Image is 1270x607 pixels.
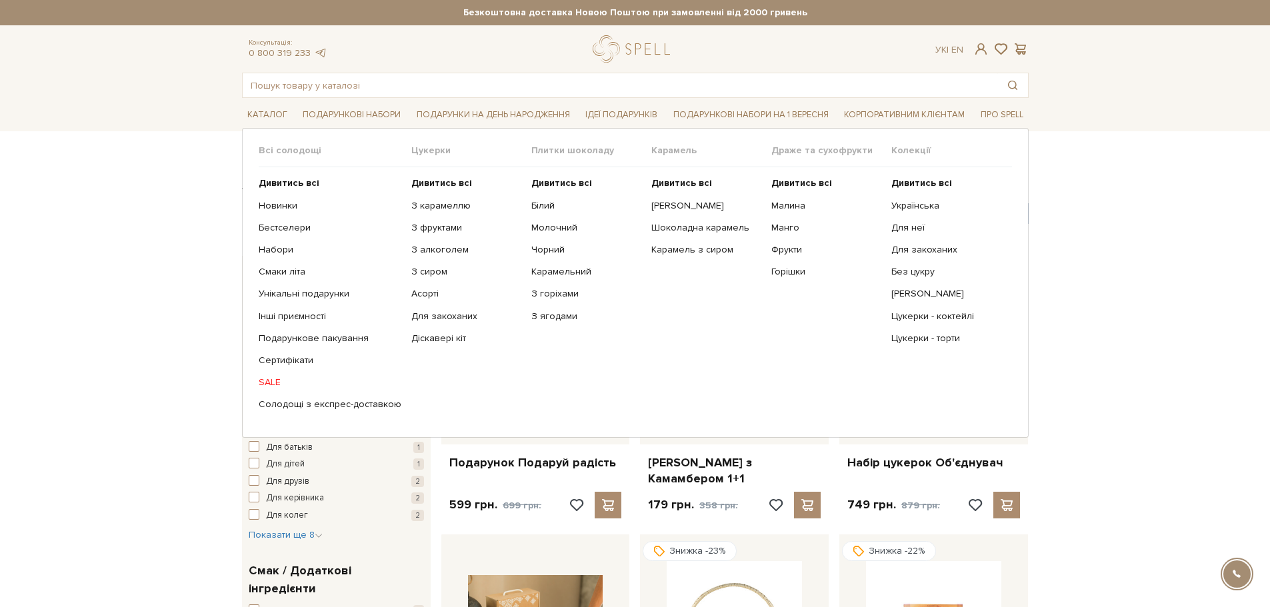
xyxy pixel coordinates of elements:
[314,47,327,59] a: telegram
[259,376,401,388] a: SALE
[259,354,401,366] a: Сертифікати
[411,332,521,344] a: Діскавері кіт
[259,244,401,256] a: Набори
[891,222,1001,234] a: Для неї
[699,500,738,511] span: 358 грн.
[935,44,963,56] div: Ук
[668,103,834,126] a: Подарункові набори на 1 Вересня
[847,497,940,513] p: 749 грн.
[531,145,651,157] span: Плитки шоколаду
[531,288,641,300] a: З горіхами
[259,145,411,157] span: Всі солодощі
[242,105,293,125] a: Каталог
[266,492,324,505] span: Для керівника
[531,310,641,322] a: З ягодами
[266,475,309,488] span: Для друзів
[411,105,575,125] a: Подарунки на День народження
[651,177,712,189] b: Дивитись всі
[259,222,401,234] a: Бестселери
[891,177,952,189] b: Дивитись всі
[249,458,424,471] button: Для дітей 1
[593,35,676,63] a: logo
[449,497,541,513] p: 599 грн.
[249,492,424,505] button: Для керівника 2
[297,105,406,125] a: Подарункові набори
[648,455,821,486] a: [PERSON_NAME] з Камамбером 1+1
[891,244,1001,256] a: Для закоханих
[411,145,531,157] span: Цукерки
[411,266,521,278] a: З сиром
[266,458,305,471] span: Для дітей
[411,310,521,322] a: Для закоханих
[842,541,936,561] div: Знижка -22%
[411,244,521,256] a: З алкоголем
[243,73,997,97] input: Пошук товару у каталозі
[651,177,761,189] a: Дивитись всі
[891,200,1001,212] a: Українська
[413,442,424,453] span: 1
[975,105,1029,125] a: Про Spell
[531,266,641,278] a: Карамельний
[266,441,313,454] span: Для батьків
[249,441,424,454] button: Для батьків 1
[249,509,424,522] button: Для колег 2
[411,510,424,521] span: 2
[651,222,761,234] a: Шоколадна карамель
[901,500,940,511] span: 879 грн.
[847,455,1020,470] a: Набір цукерок Об'єднувач
[249,39,327,47] span: Консультація:
[580,105,663,125] a: Ідеї подарунків
[648,497,738,513] p: 179 грн.
[651,200,761,212] a: [PERSON_NAME]
[249,47,311,59] a: 0 800 319 233
[259,310,401,322] a: Інші приємності
[643,541,737,561] div: Знижка -23%
[259,266,401,278] a: Смаки літа
[891,310,1001,322] a: Цукерки - коктейлі
[651,244,761,256] a: Карамель з сиром
[531,177,641,189] a: Дивитись всі
[413,458,424,470] span: 1
[411,492,424,504] span: 2
[411,476,424,487] span: 2
[531,222,641,234] a: Молочний
[531,200,641,212] a: Білий
[259,398,401,410] a: Солодощі з експрес-доставкою
[891,266,1001,278] a: Без цукру
[411,288,521,300] a: Асорті
[411,177,472,189] b: Дивитись всі
[259,177,401,189] a: Дивитись всі
[891,145,1011,157] span: Колекції
[771,177,881,189] a: Дивитись всі
[242,128,1029,437] div: Каталог
[771,145,891,157] span: Драже та сухофрукти
[259,288,401,300] a: Унікальні подарунки
[771,177,832,189] b: Дивитись всі
[259,177,319,189] b: Дивитись всі
[259,200,401,212] a: Новинки
[771,244,881,256] a: Фрукти
[249,475,424,488] button: Для друзів 2
[242,7,1029,19] strong: Безкоштовна доставка Новою Поштою при замовленні від 2000 гривень
[503,500,541,511] span: 699 грн.
[411,222,521,234] a: З фруктами
[997,73,1028,97] button: Пошук товару у каталозі
[259,332,401,344] a: Подарункове пакування
[891,332,1001,344] a: Цукерки - торти
[771,222,881,234] a: Манго
[249,529,323,540] span: Показати ще 8
[951,44,963,55] a: En
[771,200,881,212] a: Малина
[771,266,881,278] a: Горішки
[891,288,1001,300] a: [PERSON_NAME]
[449,455,622,470] a: Подарунок Подаруй радість
[411,177,521,189] a: Дивитись всі
[266,509,308,522] span: Для колег
[531,177,592,189] b: Дивитись всі
[249,528,323,542] button: Показати ще 8
[651,145,771,157] span: Карамель
[249,562,421,598] span: Смак / Додаткові інгредієнти
[891,177,1001,189] a: Дивитись всі
[839,103,970,126] a: Корпоративним клієнтам
[531,244,641,256] a: Чорний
